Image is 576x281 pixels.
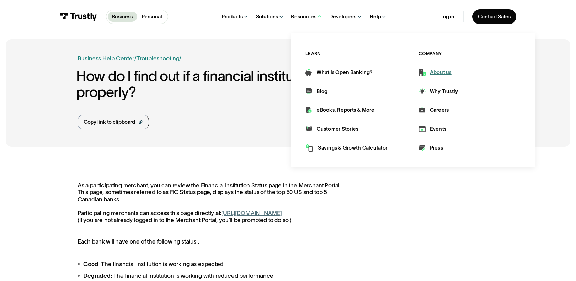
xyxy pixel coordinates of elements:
a: Press [419,144,443,151]
div: Company [419,51,520,57]
div: Copy link to clipboard [84,118,135,126]
a: Customer Stories [305,125,358,132]
div: Blog [317,88,327,95]
p: As a participating merchant, you can review the Financial Institution Status page in the Merchant... [78,182,349,224]
img: Trustly Logo [60,13,97,20]
strong: Degraded [83,272,111,279]
div: Events [430,125,447,132]
div: Customer Stories [317,125,358,132]
p: Each bank will have one of the following status': [78,238,349,245]
a: Savings & Growth Calculator [305,144,387,152]
p: Personal [142,13,162,20]
h1: How do I find out if a financial institution is up and running properly? [76,68,444,100]
a: Blog [305,88,327,95]
div: Contact Sales [478,13,511,20]
li: : The financial institution is working as expected [78,260,349,268]
p: Business [112,13,133,20]
a: Log in [440,13,454,20]
a: Personal [137,12,166,22]
div: Resources [291,13,316,20]
div: Solutions [256,13,278,20]
a: Contact Sales [472,9,516,25]
a: eBooks, Reports & More [305,106,374,113]
li: : The financial institution is working with reduced performance [78,271,349,280]
div: eBooks, Reports & More [317,106,374,113]
div: / [134,54,137,63]
div: Press [430,144,443,151]
div: Why Trustly [430,88,458,95]
strong: Good [83,261,98,267]
a: What is Open Banking? [305,68,372,76]
div: Help [370,13,381,20]
div: Developers [329,13,356,20]
div: Learn [305,51,407,57]
a: Business [108,12,137,22]
div: Careers [430,106,449,113]
div: What is Open Banking? [317,68,372,76]
a: [URL][DOMAIN_NAME] [221,209,282,216]
div: About us [430,68,452,76]
a: Troubleshooting [137,55,179,61]
a: Business Help Center [78,54,134,63]
a: Careers [419,106,449,113]
a: Copy link to clipboard [78,115,149,130]
div: Products [222,13,243,20]
div: Savings & Growth Calculator [318,144,387,152]
a: About us [419,68,452,76]
nav: Resources [291,33,535,167]
a: Events [419,125,446,132]
div: / [179,54,181,63]
a: Why Trustly [419,88,458,95]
